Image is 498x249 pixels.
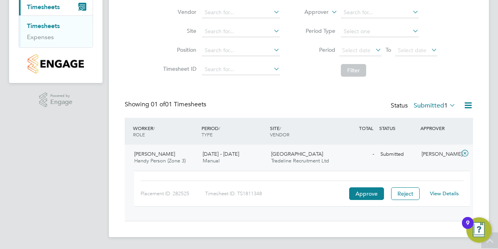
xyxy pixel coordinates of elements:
div: Submitted [377,148,418,161]
span: 1 [444,102,448,109]
a: View Details [430,190,459,197]
div: 9 [466,223,469,233]
span: / [219,125,220,131]
label: Approver [293,8,329,16]
span: / [279,125,281,131]
span: Tradeline Recruitment Ltd [271,157,329,164]
button: Filter [341,64,366,77]
div: Placement ID: 282525 [141,187,205,200]
span: VENDOR [270,131,289,138]
div: Timesheets [19,15,93,47]
span: TYPE [201,131,213,138]
button: Reject [391,187,420,200]
input: Search for... [202,64,280,75]
button: Approve [349,187,384,200]
a: Timesheets [27,22,60,30]
label: Period [300,46,335,53]
span: / [153,125,155,131]
input: Search for... [202,26,280,37]
div: - [336,148,377,161]
a: Go to home page [19,54,93,74]
a: Powered byEngage [39,92,73,108]
span: TOTAL [359,125,373,131]
label: Period Type [300,27,335,34]
div: WORKER [131,121,200,141]
span: Powered by [50,92,72,99]
button: Open Resource Center, 9 new notifications [466,217,492,243]
span: [PERSON_NAME] [134,151,175,157]
span: ROLE [133,131,145,138]
input: Select one [341,26,419,37]
span: Manual [203,157,220,164]
label: Timesheet ID [161,65,196,72]
span: [GEOGRAPHIC_DATA] [271,151,323,157]
span: [DATE] - [DATE] [203,151,239,157]
span: Engage [50,99,72,106]
label: Vendor [161,8,196,15]
div: [PERSON_NAME] [418,148,460,161]
span: To [383,45,393,55]
label: Submitted [414,102,456,109]
div: SITE [268,121,336,141]
label: Position [161,46,196,53]
div: STATUS [377,121,418,135]
label: Site [161,27,196,34]
input: Search for... [202,7,280,18]
span: Select date [342,47,371,54]
input: Search for... [202,45,280,56]
span: Select date [398,47,426,54]
div: Showing [125,100,208,109]
input: Search for... [341,7,419,18]
a: Expenses [27,33,54,41]
div: Status [391,100,457,111]
span: 01 of [151,100,165,108]
img: countryside-properties-logo-retina.png [28,54,84,74]
div: APPROVER [418,121,460,135]
span: Handy Person (Zone 3) [134,157,186,164]
span: Timesheets [27,3,60,11]
div: PERIOD [200,121,268,141]
span: 01 Timesheets [151,100,206,108]
div: Timesheet ID: TS1811348 [205,187,347,200]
